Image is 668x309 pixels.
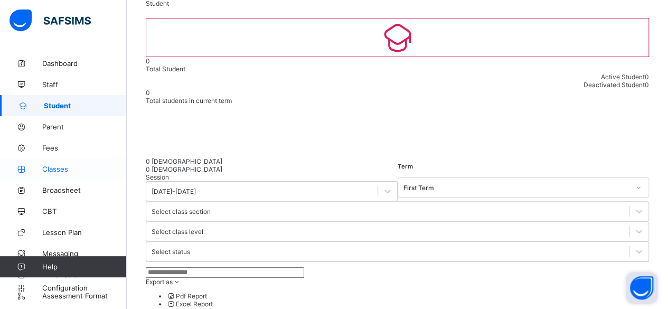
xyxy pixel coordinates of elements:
[152,188,196,195] div: [DATE]-[DATE]
[146,173,169,181] span: Session
[42,144,127,152] span: Fees
[146,97,232,105] span: Total students in current term
[146,89,150,97] span: 0
[44,101,127,110] span: Student
[403,183,630,191] div: First Term
[398,163,413,170] span: Term
[42,80,127,89] span: Staff
[42,284,126,292] span: Configuration
[42,207,127,216] span: CBT
[645,73,649,81] span: 0
[152,165,222,173] span: [DEMOGRAPHIC_DATA]
[42,263,126,271] span: Help
[584,81,645,89] span: Deactivated Student
[167,292,649,300] li: dropdown-list-item-null-0
[626,272,657,304] button: Open asap
[645,81,649,89] span: 0
[152,208,211,216] div: Select class section
[152,157,222,165] span: [DEMOGRAPHIC_DATA]
[42,228,127,237] span: Lesson Plan
[42,165,127,173] span: Classes
[146,278,173,286] span: Export as
[152,248,190,256] div: Select status
[10,10,91,32] img: safsims
[42,59,127,68] span: Dashboard
[146,57,150,65] span: 0
[42,186,127,194] span: Broadsheet
[152,228,203,236] div: Select class level
[146,165,150,173] span: 0
[601,73,645,81] span: Active Student
[167,300,649,308] li: dropdown-list-item-null-1
[146,157,150,165] span: 0
[42,249,127,258] span: Messaging
[146,65,649,73] div: Total Student
[42,123,127,131] span: Parent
